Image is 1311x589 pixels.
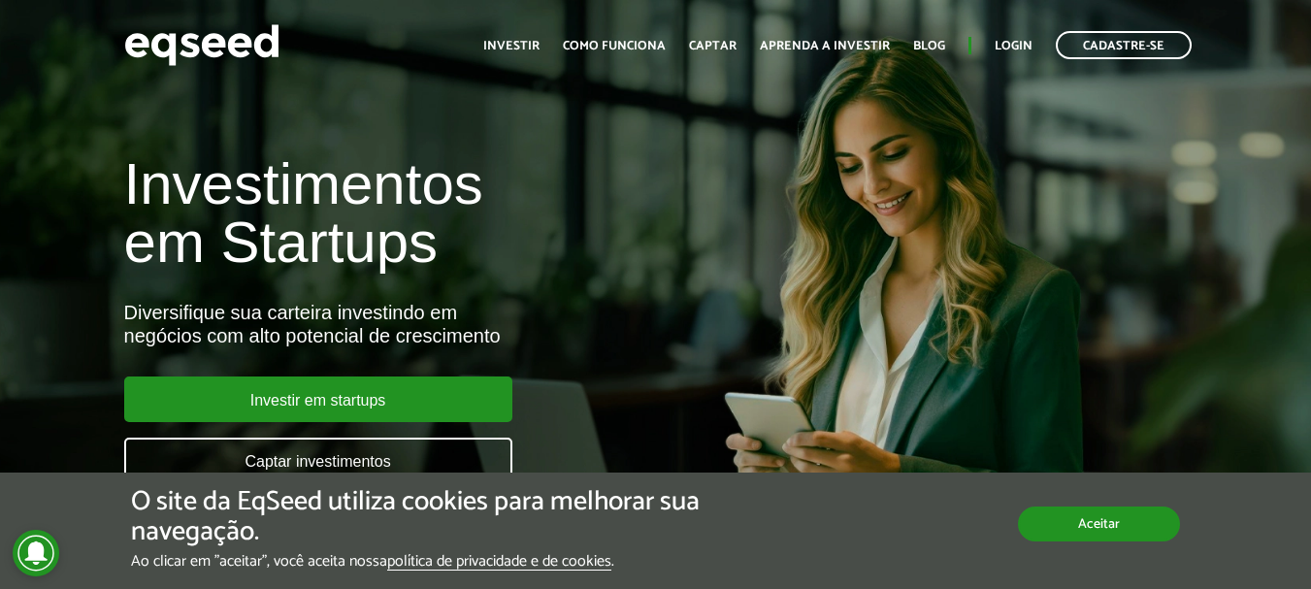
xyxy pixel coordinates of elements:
[124,376,512,422] a: Investir em startups
[1018,507,1180,541] button: Aceitar
[995,40,1032,52] a: Login
[124,301,751,347] div: Diversifique sua carteira investindo em negócios com alto potencial de crescimento
[483,40,540,52] a: Investir
[387,554,611,571] a: política de privacidade e de cookies
[124,155,751,272] h1: Investimentos em Startups
[124,438,512,483] a: Captar investimentos
[563,40,666,52] a: Como funciona
[131,552,760,571] p: Ao clicar em "aceitar", você aceita nossa .
[1056,31,1192,59] a: Cadastre-se
[689,40,737,52] a: Captar
[913,40,945,52] a: Blog
[131,487,760,547] h5: O site da EqSeed utiliza cookies para melhorar sua navegação.
[760,40,890,52] a: Aprenda a investir
[124,19,279,71] img: EqSeed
